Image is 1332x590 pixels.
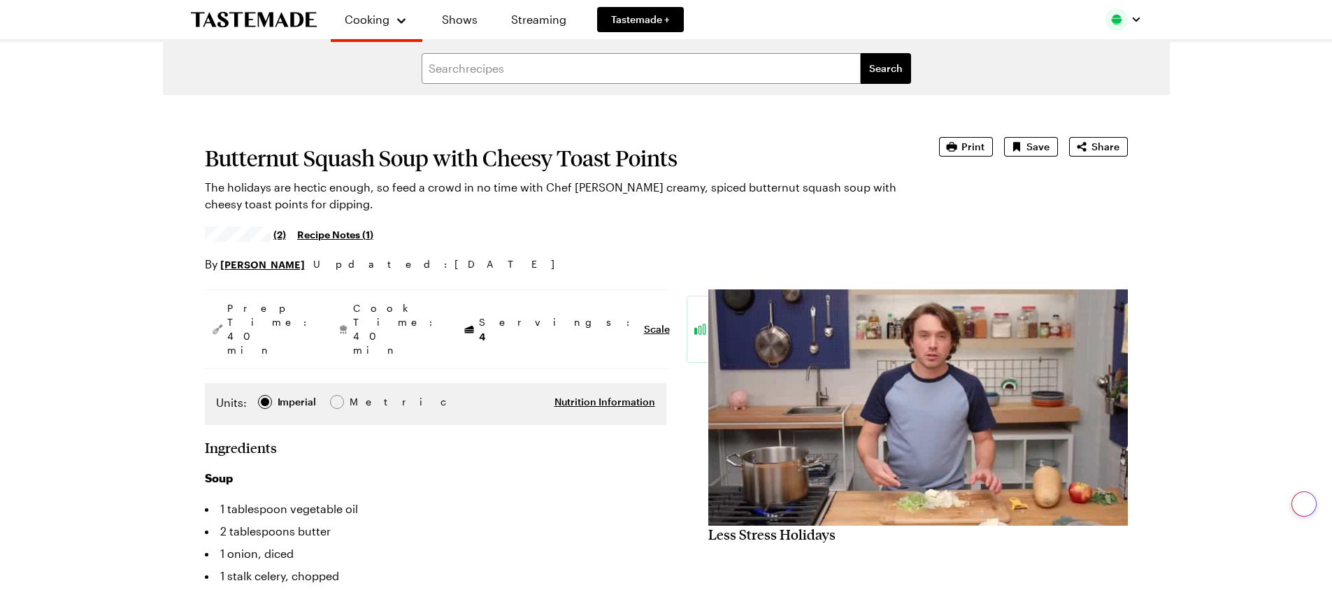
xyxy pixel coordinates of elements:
[644,322,670,336] button: Scale
[353,301,440,357] span: Cook Time: 40 min
[273,227,286,241] span: (2)
[216,394,379,414] div: Imperial Metric
[1105,8,1128,31] img: Profile picture
[205,565,666,587] li: 1 stalk celery, chopped
[297,226,373,242] a: Recipe Notes (1)
[961,140,984,154] span: Print
[554,395,655,409] button: Nutrition Information
[205,229,287,240] a: 4.5/5 stars from 2 reviews
[597,7,684,32] a: Tastemade +
[191,12,317,28] a: To Tastemade Home Page
[708,526,1128,542] h2: Less Stress Holidays
[205,470,666,487] h3: Soup
[205,520,666,542] li: 2 tablespoons butter
[220,257,305,272] a: [PERSON_NAME]
[869,62,903,75] span: Search
[205,439,277,456] h2: Ingredients
[1091,140,1119,154] span: Share
[205,256,305,273] p: By
[1004,137,1058,157] button: Save recipe
[1105,8,1142,31] button: Profile picture
[611,13,670,27] span: Tastemade +
[939,137,993,157] button: Print
[1069,137,1128,157] button: Share
[205,179,900,213] p: The holidays are hectic enough, so feed a crowd in no time with Chef [PERSON_NAME] creamy, spiced...
[205,145,900,171] h1: Butternut Squash Soup with Cheesy Toast Points
[479,315,637,344] span: Servings:
[479,329,485,343] span: 4
[345,6,408,34] button: Cooking
[350,394,379,410] div: Metric
[205,498,666,520] li: 1 tablespoon vegetable oil
[278,394,317,410] span: Imperial
[350,394,380,410] span: Metric
[205,542,666,565] li: 1 onion, diced
[345,13,389,26] span: Cooking
[1026,140,1050,154] span: Save
[861,53,911,84] button: filters
[278,394,316,410] div: Imperial
[313,257,568,272] span: Updated : [DATE]
[216,394,247,411] label: Units:
[227,301,314,357] span: Prep Time: 40 min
